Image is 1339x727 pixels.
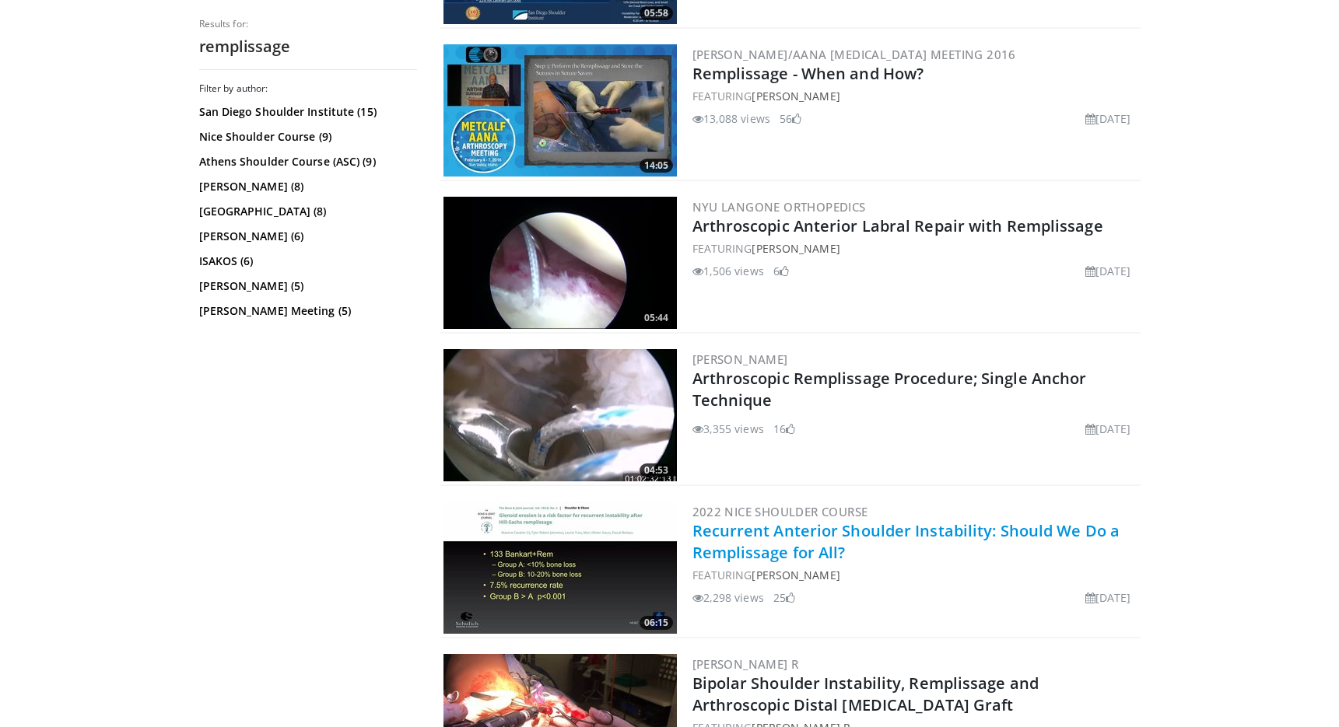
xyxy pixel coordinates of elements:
[752,241,840,256] a: [PERSON_NAME]
[692,63,924,84] a: Remplissage - When and How?
[199,229,413,244] a: [PERSON_NAME] (6)
[443,349,677,481] img: 4021b4ec-1852-4500-991a-b8a701ca3bd5.300x170_q85_crop-smart_upscale.jpg
[199,154,413,170] a: Athens Shoulder Course (ASC) (9)
[692,368,1087,411] a: Arthroscopic Remplissage Procedure; Single Anchor Technique
[199,37,417,57] h2: remplissage
[692,567,1137,583] div: FEATURING
[692,520,1120,563] a: Recurrent Anterior Shoulder Instability: Should We Do a Remplissage for All?
[692,504,868,519] a: 2022 Nice Shoulder Course
[199,204,413,219] a: [GEOGRAPHIC_DATA] (8)
[199,18,417,30] p: Results for:
[692,47,1016,62] a: [PERSON_NAME]/AANA [MEDICAL_DATA] Meeting 2016
[773,589,795,606] li: 25
[692,199,866,215] a: NYU Langone Orthopedics
[752,89,840,103] a: [PERSON_NAME]
[199,104,413,120] a: San Diego Shoulder Institute (15)
[443,197,677,329] img: eWNh-8akTAF2kj8X4xMDoxOjA4MTsiGN.300x170_q85_crop-smart_upscale.jpg
[443,502,677,634] img: c7ddc716-5731-46a8-89b1-263600461d25.300x170_q85_crop-smart_upscale.jpg
[692,656,799,672] a: [PERSON_NAME] R
[692,589,764,606] li: 2,298 views
[773,263,789,279] li: 6
[443,349,677,481] a: 04:53
[773,421,795,437] li: 16
[692,263,764,279] li: 1,506 views
[443,197,677,329] a: 05:44
[1085,421,1131,437] li: [DATE]
[443,44,677,177] img: cc5fba1d-2d7b-421f-adfe-76ca945aee75.300x170_q85_crop-smart_upscale.jpg
[692,673,1039,715] a: Bipolar Shoulder Instability, Remplissage and Arthroscopic Distal [MEDICAL_DATA] Graft
[640,463,673,477] span: 04:53
[692,110,770,127] li: 13,088 views
[752,568,840,582] a: [PERSON_NAME]
[640,159,673,173] span: 14:05
[199,82,417,95] h3: Filter by author:
[443,44,677,177] a: 14:05
[692,240,1137,257] div: FEATURING
[1085,110,1131,127] li: [DATE]
[640,311,673,325] span: 05:44
[640,616,673,630] span: 06:15
[1085,263,1131,279] li: [DATE]
[199,303,413,319] a: [PERSON_NAME] Meeting (5)
[199,129,413,145] a: Nice Shoulder Course (9)
[443,502,677,634] a: 06:15
[199,179,413,194] a: [PERSON_NAME] (8)
[692,88,1137,104] div: FEATURING
[1085,589,1131,606] li: [DATE]
[780,110,801,127] li: 56
[692,421,764,437] li: 3,355 views
[640,6,673,20] span: 05:58
[692,215,1103,236] a: Arthroscopic Anterior Labral Repair with Remplissage
[199,278,413,294] a: [PERSON_NAME] (5)
[199,253,413,269] a: ISAKOS (6)
[692,351,788,367] a: [PERSON_NAME]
